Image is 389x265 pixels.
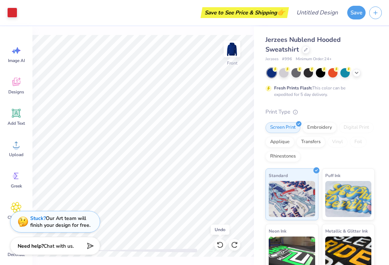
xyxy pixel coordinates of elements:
span: Designs [8,89,24,95]
span: Metallic & Glitter Ink [325,227,368,235]
img: Standard [269,181,315,217]
div: Save to See Price & Shipping [202,7,287,18]
div: Print Type [265,108,375,116]
span: Decorate [8,252,25,257]
span: Add Text [8,120,25,126]
div: Front [227,60,237,66]
span: 👉 [277,8,285,17]
button: Save [347,6,366,19]
span: Puff Ink [325,172,340,179]
span: Greek [11,183,22,189]
span: Jerzees [265,56,278,62]
div: This color can be expedited for 5 day delivery. [274,85,363,98]
img: Puff Ink [325,181,372,217]
div: Digital Print [339,122,374,133]
span: Upload [9,152,23,158]
strong: Stuck? [30,215,46,222]
strong: Fresh Prints Flash: [274,85,312,91]
img: Front [225,42,239,56]
div: Embroidery [303,122,337,133]
span: # 996 [282,56,292,62]
div: Our Art team will finish your design for free. [30,215,90,229]
div: Undo [211,225,229,235]
div: Foil [350,137,367,147]
span: Standard [269,172,288,179]
div: Screen Print [265,122,300,133]
span: Neon Ink [269,227,286,235]
span: Minimum Order: 24 + [296,56,332,62]
span: Jerzees Nublend Hooded Sweatshirt [265,35,341,54]
div: Applique [265,137,294,147]
strong: Need help? [18,243,44,249]
div: Transfers [296,137,325,147]
input: Untitled Design [291,5,344,20]
span: Chat with us. [44,243,74,249]
span: Clipart & logos [4,215,28,226]
span: Image AI [8,58,25,63]
div: Rhinestones [265,151,300,162]
div: Vinyl [327,137,348,147]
